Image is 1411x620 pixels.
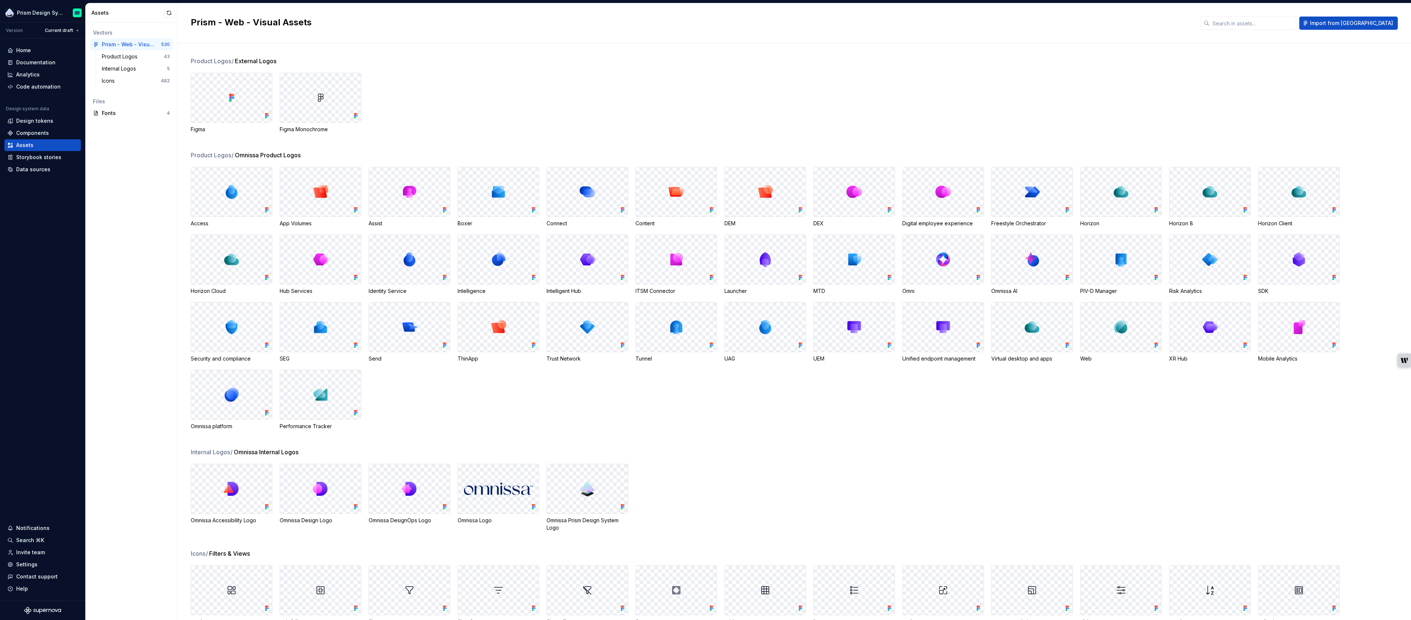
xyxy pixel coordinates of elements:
div: Mobile Analytics [1258,355,1340,362]
span: Product Logos [191,57,234,65]
div: Assets [92,9,164,17]
div: Omnissa Design Logo [280,517,361,524]
div: Omnissa platform [191,423,272,430]
div: Data sources [16,166,50,173]
h2: Prism - Web - Visual Assets [191,17,1192,28]
div: Fonts [102,110,167,117]
input: Search in assets... [1210,17,1296,30]
div: SEG [280,355,361,362]
div: Code automation [16,83,61,90]
div: Horizon Cloud [191,287,272,295]
div: Horizon [1080,220,1162,227]
div: Content [635,220,717,227]
a: Design tokens [4,115,81,127]
a: Settings [4,559,81,570]
div: ThinApp [458,355,539,362]
a: Code automation [4,81,81,93]
div: Figma [191,126,272,133]
div: Launcher [724,287,806,295]
div: DEX [813,220,895,227]
span: Internal Logos [191,448,233,456]
div: Omnissa Accessibility Logo [191,517,272,524]
div: 5 [167,66,170,72]
div: Files [93,98,170,105]
div: Virtual desktop and apps [991,355,1073,362]
a: Home [4,44,81,56]
div: Omnissa AI [991,287,1073,295]
div: Performance Tracker [280,423,361,430]
div: ITSM Connector [635,287,717,295]
div: Prism - Web - Visual Assets [102,41,157,48]
div: Contact support [16,573,58,580]
div: Search ⌘K [16,537,44,544]
button: Import from [GEOGRAPHIC_DATA] [1299,17,1398,30]
div: 530 [161,42,170,47]
div: 4 [167,110,170,116]
a: Documentation [4,57,81,68]
a: Assets [4,139,81,151]
button: Current draft [42,25,82,36]
div: Assist [369,220,450,227]
svg: Supernova Logo [24,607,61,614]
div: Send [369,355,450,362]
div: Connect [547,220,628,227]
button: Help [4,583,81,595]
a: Analytics [4,69,81,80]
div: Intelligent Hub [547,287,628,295]
div: Tunnel [635,355,717,362]
a: Internal Logos5 [99,63,173,75]
div: Omni [902,287,984,295]
div: Components [16,129,49,137]
span: Import from [GEOGRAPHIC_DATA] [1310,19,1393,27]
div: Horizon Client [1258,220,1340,227]
div: Horizon 8 [1169,220,1251,227]
div: MTD [813,287,895,295]
div: Omnissa DesignOps Logo [369,517,450,524]
div: Invite team [16,549,45,556]
a: Prism - Web - Visual Assets530 [90,39,173,50]
div: Storybook stories [16,154,61,161]
div: 482 [161,78,170,84]
button: Notifications [4,522,81,534]
div: Prism Design System [17,9,64,17]
div: Omnissa Prism Design System Logo [547,517,628,531]
div: Risk Analytics [1169,287,1251,295]
div: Digital employee experience [902,220,984,227]
div: Boxer [458,220,539,227]
span: Omnissa Product Logos [235,151,301,160]
button: Search ⌘K [4,534,81,546]
a: Product Logos43 [99,51,173,62]
div: Design tokens [16,117,53,125]
div: Icons [102,77,118,85]
span: Omnissa Internal Logos [234,448,298,456]
span: Filters & Views [209,549,250,558]
div: Figma Monochrome [280,126,361,133]
div: 43 [164,54,170,60]
div: Unified endpoint management [902,355,984,362]
img: Emiliano Rodriguez [73,8,82,17]
div: Vectors [93,29,170,36]
div: PIV-D Manager [1080,287,1162,295]
div: App Volumes [280,220,361,227]
button: Prism Design SystemEmiliano Rodriguez [1,5,84,21]
div: Web [1080,355,1162,362]
span: Product Logos [191,151,234,160]
div: Internal Logos [102,65,139,72]
div: UEM [813,355,895,362]
div: Analytics [16,71,40,78]
div: Freestyle Orchestrator [991,220,1073,227]
div: Security and compliance [191,355,272,362]
div: Design system data [6,106,49,112]
div: Help [16,585,28,592]
div: Home [16,47,31,54]
div: Product Logos [102,53,140,60]
a: Data sources [4,164,81,175]
a: Storybook stories [4,151,81,163]
a: Fonts4 [90,107,173,119]
button: Contact support [4,571,81,583]
img: 106765b7-6fc4-4b5d-8be0-32f944830029.png [5,8,14,17]
span: / [232,151,234,159]
div: Intelligence [458,287,539,295]
a: Invite team [4,546,81,558]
